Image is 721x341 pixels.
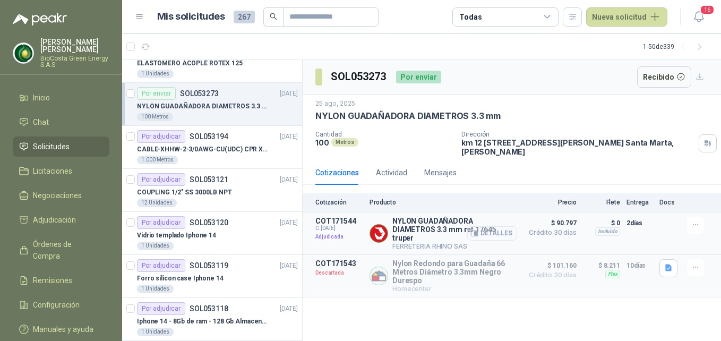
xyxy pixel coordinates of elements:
[583,259,620,272] p: $ 8.211
[659,199,681,206] p: Docs
[459,11,482,23] div: Todas
[315,259,363,268] p: COT171543
[689,7,708,27] button: 16
[13,13,67,25] img: Logo peakr
[595,227,620,236] div: Incluido
[461,138,694,156] p: km 12 [STREET_ADDRESS][PERSON_NAME] Santa Marta , [PERSON_NAME]
[270,13,277,20] span: search
[315,199,363,206] p: Cotización
[190,176,228,183] p: SOL053121
[280,89,298,99] p: [DATE]
[13,270,109,291] a: Remisiones
[137,156,178,164] div: 1.000 Metros
[234,11,255,23] span: 267
[523,217,577,229] span: $ 90.797
[280,175,298,185] p: [DATE]
[33,214,76,226] span: Adjudicación
[637,66,692,88] button: Recibido
[137,274,224,284] p: Forro silicon case Iphone 14
[137,173,185,186] div: Por adjudicar
[583,217,620,229] p: $ 0
[137,101,269,112] p: NYLON GUADAÑADORA DIAMETROS 3.3 mm
[315,99,355,109] p: 25 ago, 2025
[137,216,185,229] div: Por adjudicar
[33,92,50,104] span: Inicio
[137,328,174,336] div: 1 Unidades
[461,131,694,138] p: Dirección
[424,167,457,178] div: Mensajes
[331,69,388,85] h3: SOL053273
[392,242,517,250] p: FERRETERIA RHINO SAS
[605,270,620,278] div: Flex
[626,199,653,206] p: Entrega
[137,317,269,327] p: Iphone 14 - 8Gb de ram - 128 Gb Almacenamiento
[331,138,358,147] div: Metros
[137,285,174,293] div: 1 Unidades
[122,169,302,212] a: Por adjudicarSOL053121[DATE] COUPLING 1/2" SS 3000LB NPT12 Unidades
[586,7,667,27] button: Nueva solicitud
[376,167,407,178] div: Actividad
[643,38,708,55] div: 1 - 50 de 339
[33,299,80,311] span: Configuración
[315,217,363,225] p: COT171544
[315,167,359,178] div: Cotizaciones
[467,226,517,241] button: Detalles
[370,225,388,242] img: Company Logo
[190,262,228,269] p: SOL053119
[137,144,269,155] p: CABLE-XHHW-2-3/0AWG-CU(UDC) CPR XLPE FR
[13,161,109,181] a: Licitaciones
[392,259,517,285] p: Nylon Redondo para Guadaña 66 Metros Diámetro 3.3mm Negro Durespo
[13,319,109,339] a: Manuales y ayuda
[626,217,653,229] p: 2 días
[13,210,109,230] a: Adjudicación
[137,187,232,198] p: COUPLING 1/2" SS 3000LB NPT
[13,112,109,132] a: Chat
[523,229,577,236] span: Crédito 30 días
[137,130,185,143] div: Por adjudicar
[33,141,70,152] span: Solicitudes
[523,272,577,278] span: Crédito 30 días
[122,212,302,255] a: Por adjudicarSOL053120[DATE] Vidrio templado Iphone 141 Unidades
[13,137,109,157] a: Solicitudes
[180,90,219,97] p: SOL053273
[190,219,228,226] p: SOL053120
[190,133,228,140] p: SOL053194
[137,199,177,207] div: 12 Unidades
[122,255,302,298] a: Por adjudicarSOL053119[DATE] Forro silicon case Iphone 141 Unidades
[315,131,453,138] p: Cantidad
[137,87,176,100] div: Por enviar
[523,259,577,272] span: $ 101.160
[370,267,388,285] img: Company Logo
[13,88,109,108] a: Inicio
[122,83,302,126] a: Por enviarSOL053273[DATE] NYLON GUADAÑADORA DIAMETROS 3.3 mm100 Metros
[40,55,109,68] p: BioCosta Green Energy S.A.S
[315,232,363,242] p: Adjudicada
[33,190,82,201] span: Negociaciones
[280,304,298,314] p: [DATE]
[280,261,298,271] p: [DATE]
[13,43,33,63] img: Company Logo
[137,302,185,315] div: Por adjudicar
[626,259,653,272] p: 10 días
[33,238,99,262] span: Órdenes de Compra
[137,58,243,69] p: ELASTOMERO ACOPLE ROTEX 125
[33,323,93,335] span: Manuales y ayuda
[280,218,298,228] p: [DATE]
[122,126,302,169] a: Por adjudicarSOL053194[DATE] CABLE-XHHW-2-3/0AWG-CU(UDC) CPR XLPE FR1.000 Metros
[137,70,174,78] div: 1 Unidades
[122,40,302,83] a: Por cotizarSOL053275[DATE] ELASTOMERO ACOPLE ROTEX 1251 Unidades
[315,225,363,232] span: C: [DATE]
[280,132,298,142] p: [DATE]
[315,268,363,278] p: Descartada
[137,113,173,121] div: 100 Metros
[40,38,109,53] p: [PERSON_NAME] [PERSON_NAME]
[370,199,517,206] p: Producto
[583,199,620,206] p: Flete
[392,217,517,242] p: NYLON GUADAÑADORA DIAMETROS 3.3 mm ref 17645 truper
[33,165,72,177] span: Licitaciones
[13,295,109,315] a: Configuración
[137,242,174,250] div: 1 Unidades
[157,9,225,24] h1: Mis solicitudes
[190,305,228,312] p: SOL053118
[33,275,72,286] span: Remisiones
